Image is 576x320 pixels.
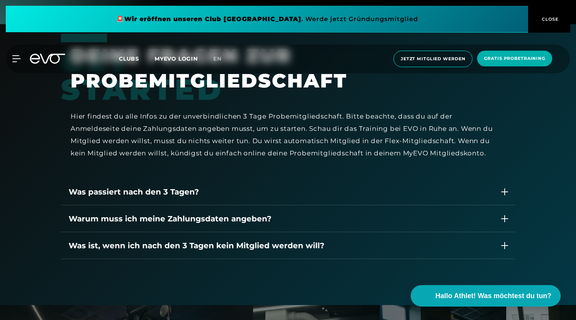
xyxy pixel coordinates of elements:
[119,55,155,62] a: Clubs
[540,16,559,23] span: CLOSE
[155,55,198,62] a: MYEVO LOGIN
[71,110,496,160] div: Hier findest du alle Infos zu der unverbindlichen 3 Tage Probemitgliedschaft. Bitte beachte, dass...
[528,6,570,33] button: CLOSE
[484,55,545,62] span: Gratis Probetraining
[475,51,555,67] a: Gratis Probetraining
[119,55,139,62] span: Clubs
[69,186,492,198] div: Was passiert nach den 3 Tagen?
[401,56,465,62] span: Jetzt Mitglied werden
[213,54,231,63] a: en
[213,55,222,62] span: en
[435,291,551,301] span: Hallo Athlet! Was möchtest du tun?
[391,51,475,67] a: Jetzt Mitglied werden
[69,213,492,224] div: Warum muss ich meine Zahlungsdaten angeben?
[69,240,492,251] div: Was ist, wenn ich nach den 3 Tagen kein Mitglied werden will?
[411,285,561,307] button: Hallo Athlet! Was möchtest du tun?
